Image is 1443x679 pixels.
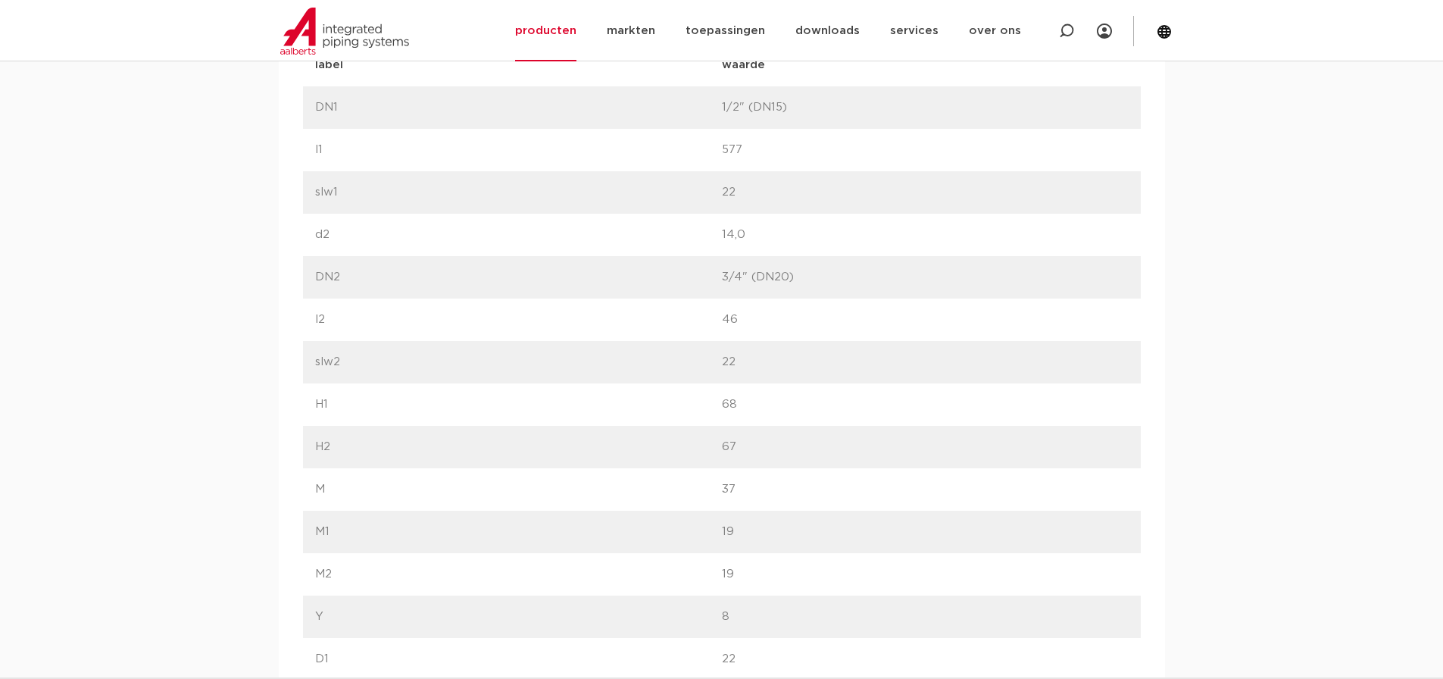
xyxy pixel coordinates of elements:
p: H1 [315,396,722,414]
p: slw2 [315,353,722,371]
p: l1 [315,141,722,159]
p: slw1 [315,183,722,202]
p: 14,0 [722,226,1129,244]
p: d2 [315,226,722,244]
p: 22 [722,650,1129,668]
p: l2 [315,311,722,329]
p: M1 [315,523,722,541]
p: waarde [722,56,1129,74]
p: 22 [722,353,1129,371]
p: Y [315,608,722,626]
p: 577 [722,141,1129,159]
p: M2 [315,565,722,584]
p: 19 [722,565,1129,584]
p: 68 [722,396,1129,414]
p: 8 [722,608,1129,626]
p: DN1 [315,99,722,117]
p: H2 [315,438,722,456]
p: 3/4" (DN20) [722,268,1129,286]
p: 46 [722,311,1129,329]
p: M [315,480,722,499]
p: label [315,56,722,74]
p: D1 [315,650,722,668]
p: 22 [722,183,1129,202]
p: 1/2" (DN15) [722,99,1129,117]
p: DN2 [315,268,722,286]
p: 19 [722,523,1129,541]
p: 37 [722,480,1129,499]
p: 67 [722,438,1129,456]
